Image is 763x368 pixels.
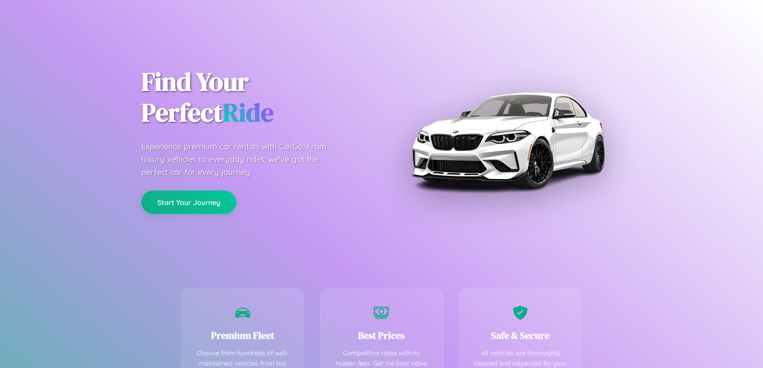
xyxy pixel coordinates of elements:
[471,329,570,342] h3: Safe & Secure
[223,95,274,130] span: Ride
[141,66,370,128] h1: Find Your Perfect
[332,329,431,342] h3: Best Prices
[141,191,236,214] button: Start Your Journey
[141,140,342,179] p: Experience premium car rentals with CarGo. From luxury vehicles to everyday rides, we've got the ...
[408,40,608,240] img: Premium BMW car rental vehicle
[194,329,292,342] h3: Premium Fleet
